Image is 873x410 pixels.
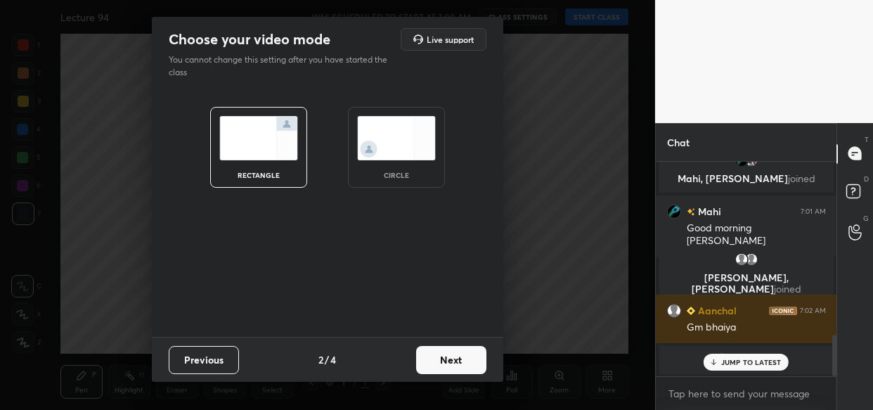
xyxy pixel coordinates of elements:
img: circleScreenIcon.acc0effb.svg [357,116,436,160]
img: 688e3a56a0e24e958fa90e47368f84a3.jpg [744,153,758,167]
img: Learner_Badge_beginner_1_8b307cf2a0.svg [687,307,695,315]
h6: Aanchal [695,303,737,318]
button: Previous [169,346,239,374]
h4: / [325,352,329,367]
img: default.png [744,252,758,267]
div: circle [368,172,425,179]
p: T [865,134,869,145]
p: JUMP TO LATEST [721,358,782,366]
div: Good morning [PERSON_NAME] [687,222,826,248]
div: rectangle [231,172,287,179]
button: Next [416,346,486,374]
p: You cannot change this setting after you have started the class [169,53,396,79]
img: 2b9392717e4c4b858f816e17e63d45df.jpg [714,353,728,367]
div: grid [656,162,837,376]
h5: Live support [427,35,474,44]
h4: 2 [318,352,323,367]
img: default.png [735,252,749,267]
p: [PERSON_NAME], [PERSON_NAME] [668,272,825,295]
span: joined [774,282,801,295]
p: Mahi, [PERSON_NAME] [668,173,825,184]
h2: Choose your video mode [169,30,330,49]
img: 3708bcbceeb24c8eb7155df00cfd8e1a.jpg [735,153,749,167]
span: joined [788,172,815,185]
h6: Mahi [695,204,721,219]
div: Gm bhaiya [687,321,826,335]
h4: 4 [330,352,336,367]
p: G [863,213,869,224]
img: default.png [667,303,681,317]
p: D [864,174,869,184]
img: 3708bcbceeb24c8eb7155df00cfd8e1a.jpg [667,204,681,218]
img: normalScreenIcon.ae25ed63.svg [219,116,298,160]
img: iconic-dark.1390631f.png [769,306,797,314]
p: Chat [656,124,701,161]
div: 7:01 AM [801,207,826,215]
img: no-rating-badge.077c3623.svg [687,208,695,216]
div: 7:02 AM [800,306,826,314]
